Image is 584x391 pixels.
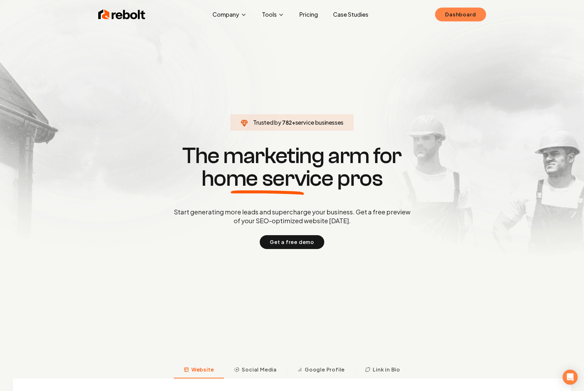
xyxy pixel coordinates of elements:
[173,207,412,225] p: Start generating more leads and supercharge your business. Get a free preview of your SEO-optimiz...
[287,362,355,378] button: Google Profile
[224,362,287,378] button: Social Media
[294,8,323,21] a: Pricing
[207,8,252,21] button: Company
[174,362,224,378] button: Website
[257,8,289,21] button: Tools
[141,144,443,190] h1: The marketing arm for pros
[295,119,344,126] span: service businesses
[435,8,486,21] a: Dashboard
[292,119,295,126] span: +
[328,8,373,21] a: Case Studies
[201,167,333,190] span: home service
[373,366,400,373] span: Link in Bio
[563,370,578,385] div: Open Intercom Messenger
[355,362,410,378] button: Link in Bio
[260,235,324,249] button: Get a free demo
[253,119,281,126] span: Trusted by
[282,118,292,127] span: 782
[98,8,145,21] img: Rebolt Logo
[191,366,214,373] span: Website
[242,366,277,373] span: Social Media
[305,366,345,373] span: Google Profile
